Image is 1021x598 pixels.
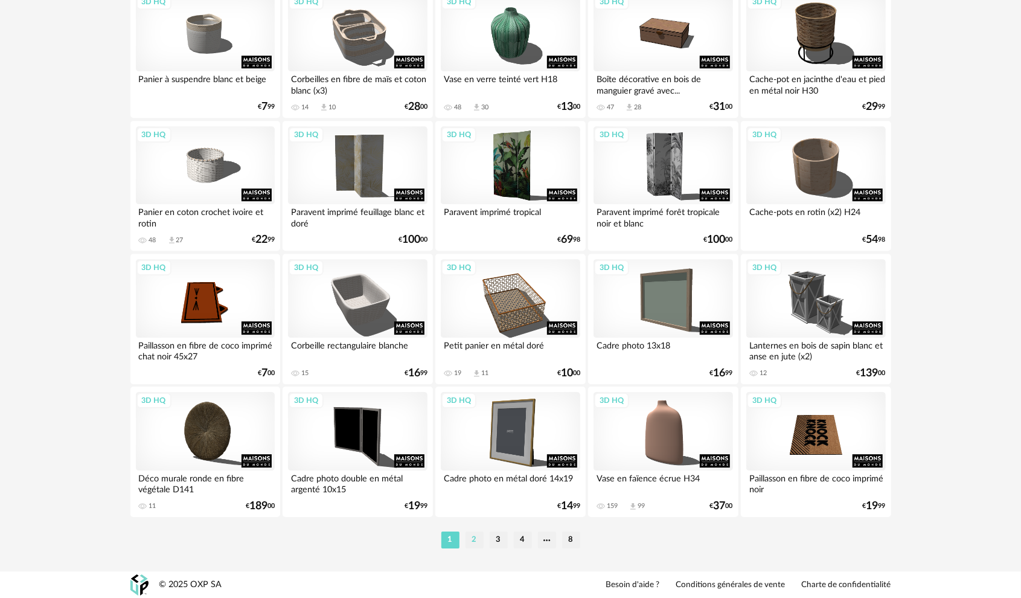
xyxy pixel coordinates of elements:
a: 3D HQ Panier en coton crochet ivoire et rotin 48 Download icon 27 €2299 [130,121,280,251]
div: € 00 [704,236,733,244]
span: 28 [408,103,420,111]
span: 54 [866,236,879,244]
span: 14 [561,502,573,510]
div: € 00 [246,502,275,510]
div: Paillasson en fibre de coco imprimé noir [746,471,885,495]
div: € 00 [857,369,886,378]
div: Paravent imprimé tropical [441,204,580,228]
span: Download icon [472,369,481,378]
span: 139 [860,369,879,378]
div: € 99 [405,369,427,378]
div: Petit panier en métal doré [441,338,580,362]
div: € 00 [710,103,733,111]
div: € 00 [710,502,733,510]
div: 3D HQ [441,127,476,143]
a: 3D HQ Cadre photo double en métal argenté 10x15 €1999 [283,387,432,517]
span: 37 [714,502,726,510]
a: Charte de confidentialité [802,580,891,591]
span: 10 [561,369,573,378]
a: 3D HQ Paravent imprimé tropical €6998 [435,121,585,251]
a: 3D HQ Cadre photo en métal doré 14x19 €1499 [435,387,585,517]
div: € 99 [405,502,427,510]
div: 10 [328,103,336,112]
span: Download icon [167,236,176,245]
span: 29 [866,103,879,111]
div: € 99 [863,103,886,111]
div: Corbeilles en fibre de maïs et coton blanc (x3) [288,71,427,95]
div: € 00 [557,369,580,378]
a: 3D HQ Vase en faïence écrue H34 159 Download icon 99 €3700 [588,387,738,517]
div: Cache-pot en jacinthe d'eau et pied en métal noir H30 [746,71,885,95]
div: 3D HQ [289,127,324,143]
li: 2 [466,532,484,548]
span: 189 [249,502,267,510]
span: 19 [408,502,420,510]
div: 3D HQ [136,127,171,143]
a: Conditions générales de vente [676,580,786,591]
div: 15 [301,369,309,378]
span: 16 [714,369,726,378]
div: 99 [638,502,645,510]
div: € 99 [252,236,275,244]
div: 3D HQ [289,260,324,275]
span: 100 [708,236,726,244]
img: OXP [130,574,149,596]
div: Corbeille rectangulaire blanche [288,338,427,362]
div: € 98 [557,236,580,244]
span: Download icon [625,103,634,112]
a: 3D HQ Corbeille rectangulaire blanche 15 €1699 [283,254,432,384]
span: 16 [408,369,420,378]
a: 3D HQ Petit panier en métal doré 19 Download icon 11 €1000 [435,254,585,384]
div: Cadre photo 13x18 [594,338,732,362]
div: 3D HQ [747,260,782,275]
span: Download icon [629,502,638,511]
span: 31 [714,103,726,111]
span: 13 [561,103,573,111]
a: 3D HQ Lanternes en bois de sapin blanc et anse en jute (x2) 12 €13900 [741,254,891,384]
div: 3D HQ [747,127,782,143]
div: 3D HQ [136,393,171,408]
a: 3D HQ Paravent imprimé feuillage blanc et doré €10000 [283,121,432,251]
div: Panier en coton crochet ivoire et rotin [136,204,275,228]
div: € 98 [863,236,886,244]
div: 47 [607,103,614,112]
div: 3D HQ [289,393,324,408]
div: © 2025 OXP SA [159,579,222,591]
div: Vase en verre teinté vert H18 [441,71,580,95]
div: € 99 [863,502,886,510]
div: 11 [149,502,156,510]
div: € 00 [258,369,275,378]
div: Vase en faïence écrue H34 [594,471,732,495]
div: 3D HQ [747,393,782,408]
div: € 00 [398,236,427,244]
div: 27 [176,236,184,245]
div: Cadre photo en métal doré 14x19 [441,471,580,495]
div: 159 [607,502,618,510]
div: Cadre photo double en métal argenté 10x15 [288,471,427,495]
div: Paravent imprimé feuillage blanc et doré [288,204,427,228]
div: 3D HQ [594,260,629,275]
span: 7 [261,103,267,111]
div: 12 [760,369,767,378]
div: 3D HQ [441,393,476,408]
div: 19 [454,369,461,378]
a: 3D HQ Déco murale ronde en fibre végétale D141 11 €18900 [130,387,280,517]
div: € 99 [710,369,733,378]
span: Download icon [472,103,481,112]
li: 3 [490,532,508,548]
span: Download icon [319,103,328,112]
a: 3D HQ Paillasson en fibre de coco imprimé noir €1999 [741,387,891,517]
div: 14 [301,103,309,112]
div: 3D HQ [594,393,629,408]
a: 3D HQ Paravent imprimé forêt tropicale noir et blanc €10000 [588,121,738,251]
a: 3D HQ Cadre photo 13x18 €1699 [588,254,738,384]
div: Panier à suspendre blanc et beige [136,71,275,95]
div: Déco murale ronde en fibre végétale D141 [136,471,275,495]
li: 1 [441,532,459,548]
div: 28 [634,103,641,112]
a: 3D HQ Paillasson en fibre de coco imprimé chat noir 45x27 €700 [130,254,280,384]
div: € 99 [557,502,580,510]
span: 69 [561,236,573,244]
div: Paillasson en fibre de coco imprimé chat noir 45x27 [136,338,275,362]
a: 3D HQ Cache-pots en rotin (x2) H24 €5498 [741,121,891,251]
